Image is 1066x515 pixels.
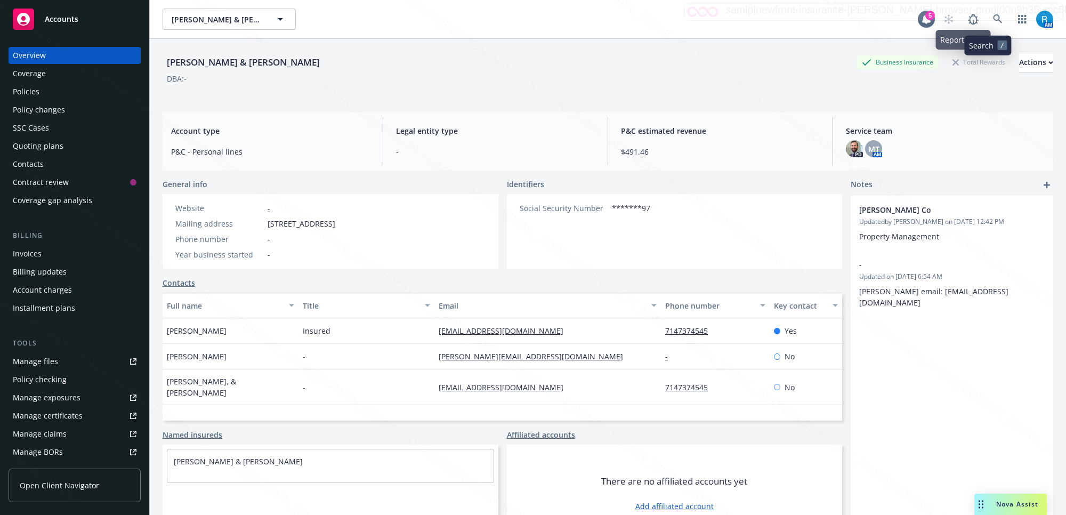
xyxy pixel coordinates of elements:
[163,179,207,190] span: General info
[9,371,141,388] a: Policy checking
[163,429,222,440] a: Named insureds
[859,217,1045,227] span: Updated by [PERSON_NAME] on [DATE] 12:42 PM
[601,475,747,488] span: There are no affiliated accounts yet
[298,293,434,318] button: Title
[175,234,263,245] div: Phone number
[1019,52,1053,73] button: Actions
[268,203,270,213] a: -
[13,192,92,209] div: Coverage gap analysis
[303,300,418,311] div: Title
[13,425,67,442] div: Manage claims
[167,325,227,336] span: [PERSON_NAME]
[621,146,820,157] span: $491.46
[9,230,141,241] div: Billing
[13,138,63,155] div: Quoting plans
[9,101,141,118] a: Policy changes
[9,119,141,136] a: SSC Cases
[770,293,842,318] button: Key contact
[163,9,296,30] button: [PERSON_NAME] & [PERSON_NAME]
[167,73,187,84] div: DBA: -
[857,55,939,69] div: Business Insurance
[163,55,324,69] div: [PERSON_NAME] & [PERSON_NAME]
[507,429,575,440] a: Affiliated accounts
[1036,11,1053,28] img: photo
[439,300,645,311] div: Email
[9,174,141,191] a: Contract review
[963,9,984,30] a: Report a Bug
[175,218,263,229] div: Mailing address
[303,325,330,336] span: Insured
[1040,179,1053,191] a: add
[9,389,141,406] span: Manage exposures
[45,15,78,23] span: Accounts
[439,351,632,361] a: [PERSON_NAME][EMAIL_ADDRESS][DOMAIN_NAME]
[13,65,46,82] div: Coverage
[13,119,49,136] div: SSC Cases
[851,179,873,191] span: Notes
[13,353,58,370] div: Manage files
[171,125,370,136] span: Account type
[520,203,608,214] div: Social Security Number
[13,245,42,262] div: Invoices
[846,125,1045,136] span: Service team
[20,480,99,491] span: Open Client Navigator
[851,251,1053,317] div: -Updated on [DATE] 6:54 AM[PERSON_NAME] email: [EMAIL_ADDRESS][DOMAIN_NAME]
[665,351,676,361] a: -
[13,281,72,299] div: Account charges
[938,9,959,30] a: Start snowing
[9,353,141,370] a: Manage files
[167,300,282,311] div: Full name
[947,55,1011,69] div: Total Rewards
[774,300,826,311] div: Key contact
[167,376,294,398] span: [PERSON_NAME], & [PERSON_NAME]
[974,494,988,515] div: Drag to move
[9,138,141,155] a: Quoting plans
[13,263,67,280] div: Billing updates
[9,338,141,349] div: Tools
[9,263,141,280] a: Billing updates
[859,204,1017,215] span: [PERSON_NAME] Co
[172,14,264,25] span: [PERSON_NAME] & [PERSON_NAME]
[13,47,46,64] div: Overview
[665,382,716,392] a: 7147374545
[846,140,863,157] img: photo
[9,300,141,317] a: Installment plans
[175,249,263,260] div: Year business started
[268,234,270,245] span: -
[303,351,305,362] span: -
[621,125,820,136] span: P&C estimated revenue
[13,371,67,388] div: Policy checking
[859,259,1017,270] span: -
[9,407,141,424] a: Manage certificates
[396,125,595,136] span: Legal entity type
[785,325,797,336] span: Yes
[13,407,83,424] div: Manage certificates
[9,156,141,173] a: Contacts
[268,218,335,229] span: [STREET_ADDRESS]
[851,196,1053,251] div: [PERSON_NAME] CoUpdatedby [PERSON_NAME] on [DATE] 12:42 PMProperty Management
[665,300,754,311] div: Phone number
[13,156,44,173] div: Contacts
[174,456,303,466] a: [PERSON_NAME] & [PERSON_NAME]
[9,281,141,299] a: Account charges
[439,326,572,336] a: [EMAIL_ADDRESS][DOMAIN_NAME]
[859,286,1008,308] span: [PERSON_NAME] email: [EMAIL_ADDRESS][DOMAIN_NAME]
[9,4,141,34] a: Accounts
[507,179,544,190] span: Identifiers
[785,382,795,393] span: No
[9,83,141,100] a: Policies
[439,382,572,392] a: [EMAIL_ADDRESS][DOMAIN_NAME]
[13,444,63,461] div: Manage BORs
[1019,52,1053,73] div: Actions
[268,249,270,260] span: -
[9,444,141,461] a: Manage BORs
[996,500,1038,509] span: Nova Assist
[9,245,141,262] a: Invoices
[13,83,39,100] div: Policies
[13,174,69,191] div: Contract review
[925,11,935,20] div: 5
[1012,9,1033,30] a: Switch app
[9,425,141,442] a: Manage claims
[974,494,1047,515] button: Nova Assist
[13,101,65,118] div: Policy changes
